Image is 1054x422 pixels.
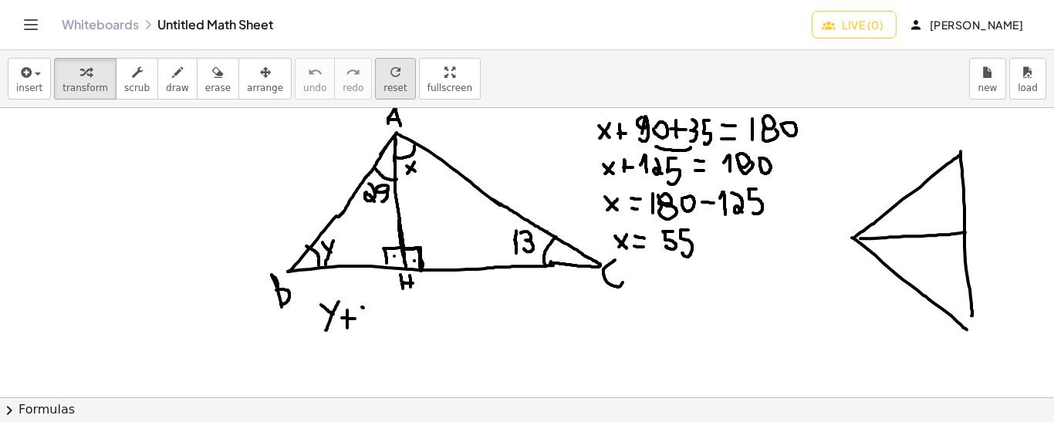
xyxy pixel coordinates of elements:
span: erase [205,83,231,93]
button: draw [157,58,198,100]
button: load [1009,58,1046,100]
i: undo [308,63,323,82]
button: redoredo [334,58,372,100]
button: Live (0) [812,11,897,39]
button: insert [8,58,51,100]
span: Live (0) [825,18,883,32]
i: refresh [388,63,403,82]
button: undoundo [295,58,335,100]
span: fullscreen [427,83,472,93]
span: redo [343,83,363,93]
button: transform [54,58,117,100]
button: scrub [116,58,158,100]
button: arrange [238,58,292,100]
span: [PERSON_NAME] [912,18,1023,32]
span: draw [166,83,189,93]
span: undo [303,83,326,93]
span: transform [62,83,108,93]
span: arrange [247,83,283,93]
button: fullscreen [419,58,481,100]
span: new [978,83,998,93]
span: reset [383,83,407,93]
button: [PERSON_NAME] [900,11,1035,39]
button: new [969,58,1006,100]
button: refreshreset [375,58,415,100]
button: erase [197,58,239,100]
span: load [1018,83,1038,93]
button: Toggle navigation [19,12,43,37]
span: insert [16,83,42,93]
span: scrub [124,83,150,93]
i: redo [346,63,360,82]
a: Whiteboards [62,17,139,32]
